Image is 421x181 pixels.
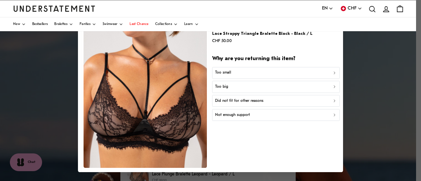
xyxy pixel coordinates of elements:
[184,17,199,31] a: Learn
[13,23,20,26] span: New
[212,55,340,62] h2: Why are you returning this item?
[184,23,193,26] span: Learn
[155,17,178,31] a: Collections
[80,23,90,26] span: Panties
[212,95,340,107] button: Did not fit for other reasons
[212,109,340,121] button: Not enough support
[348,5,357,12] span: CHF
[32,17,48,31] a: Bestsellers
[212,30,312,37] p: Lace Strappy Triangle Bralette Black - Black / L
[13,17,26,31] a: New
[84,14,207,168] img: BLLA-BRA-026-1_253feff3-76db-4d6c-a2d9-7b820593000a.jpg
[130,23,148,26] span: Last Chance
[103,17,123,31] a: Swimwear
[215,98,263,104] p: Did not fit for other reasons
[103,23,117,26] span: Swimwear
[322,5,328,12] span: EN
[212,81,340,93] button: Too big
[212,37,312,44] p: CHF 50.00
[215,84,228,90] p: Too big
[13,6,95,11] a: Understatement Homepage
[130,17,148,31] a: Last Chance
[155,23,172,26] span: Collections
[322,5,333,12] button: EN
[54,23,67,26] span: Bralettes
[340,5,362,12] button: CHF
[212,67,340,79] button: Too small
[215,112,250,118] p: Not enough support
[215,70,231,76] p: Too small
[32,23,48,26] span: Bestsellers
[54,17,73,31] a: Bralettes
[80,17,96,31] a: Panties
